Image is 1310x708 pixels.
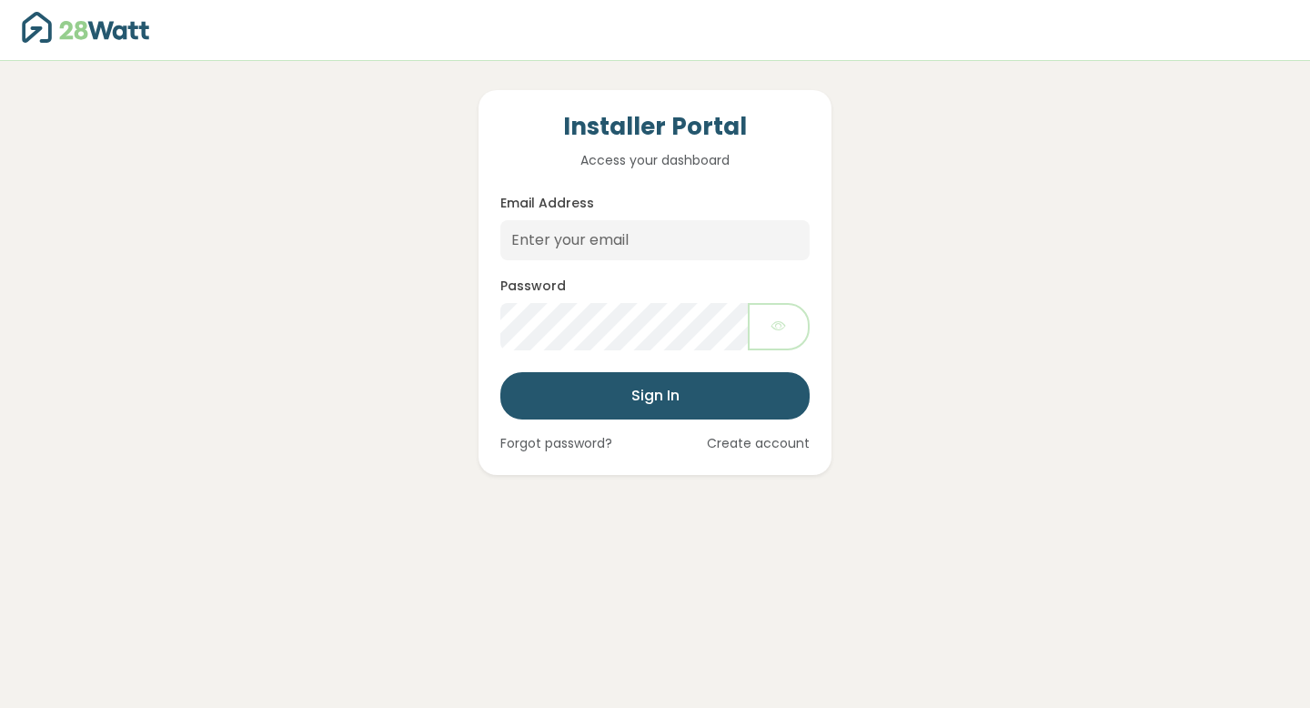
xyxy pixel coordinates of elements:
p: Access your dashboard [500,150,810,170]
img: 28Watt [22,12,149,43]
a: Create account [707,434,810,453]
label: Password [500,277,566,296]
a: Forgot password? [500,434,612,453]
label: Email Address [500,194,594,213]
input: Enter your email [500,220,810,260]
button: Show password [748,303,810,350]
button: Sign In [500,372,810,420]
h4: Installer Portal [500,112,810,143]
